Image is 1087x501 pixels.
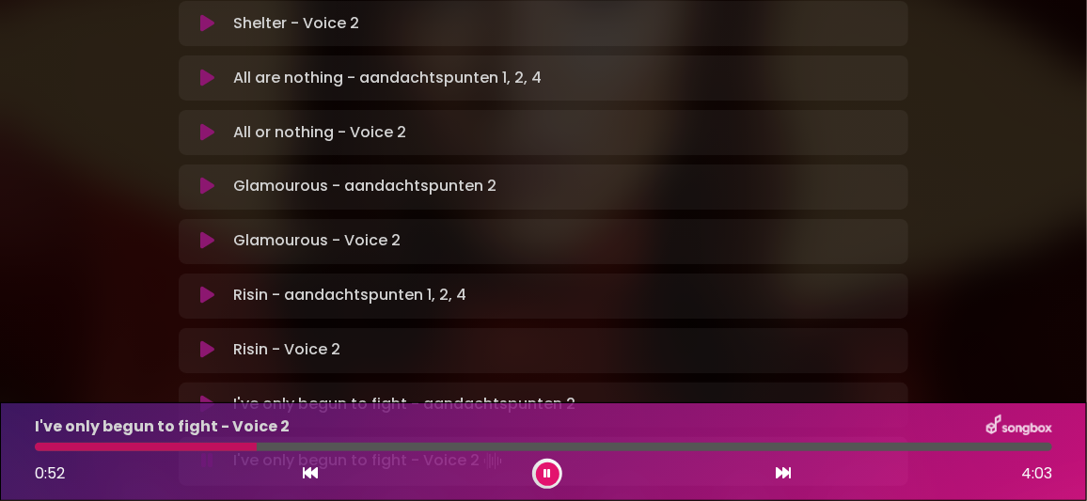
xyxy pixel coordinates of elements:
p: All are nothing - aandachtspunten 1, 2, 4 [233,67,542,89]
p: Glamourous - Voice 2 [233,230,401,253]
span: 4:03 [1021,462,1052,485]
p: I've only begun to fight - aandachtspunten 2 [233,394,575,416]
img: songbox-logo-white.png [986,415,1052,439]
span: 0:52 [35,462,65,484]
p: Risin - aandachtspunten 1, 2, 4 [233,285,466,307]
p: Risin - Voice 2 [233,339,340,362]
p: Glamourous - aandachtspunten 2 [233,176,496,198]
p: I've only begun to fight - Voice 2 [35,415,290,438]
p: All or nothing - Voice 2 [233,121,406,144]
p: Shelter - Voice 2 [233,12,359,35]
